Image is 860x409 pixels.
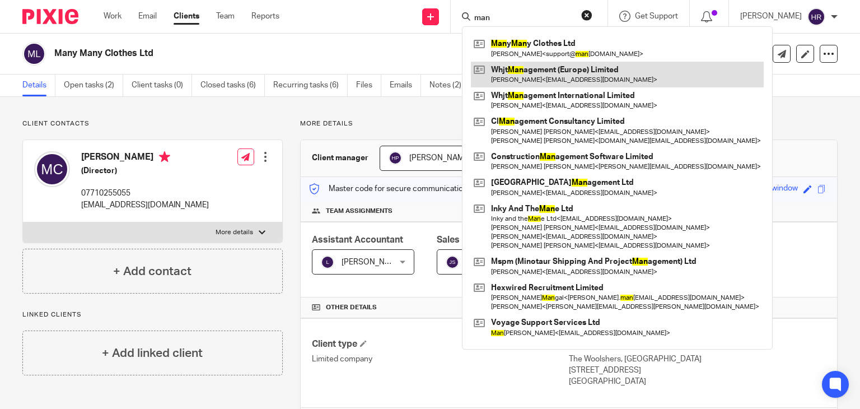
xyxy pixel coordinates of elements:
[102,345,203,362] h4: + Add linked client
[635,12,678,20] span: Get Support
[81,165,209,176] h5: (Director)
[113,263,191,280] h4: + Add contact
[251,11,279,22] a: Reports
[321,255,334,269] img: svg%3E
[138,11,157,22] a: Email
[273,75,348,96] a: Recurring tasks (6)
[389,151,402,165] img: svg%3E
[81,151,209,165] h4: [PERSON_NAME]
[326,303,377,312] span: Other details
[473,13,574,24] input: Search
[569,354,826,365] p: The Woolshers, [GEOGRAPHIC_DATA]
[429,75,470,96] a: Notes (2)
[807,8,825,26] img: svg%3E
[356,75,381,96] a: Files
[699,183,798,196] div: superior-lime-argyle-window
[81,199,209,211] p: [EMAIL_ADDRESS][DOMAIN_NAME]
[200,75,265,96] a: Closed tasks (6)
[22,9,78,24] img: Pixie
[312,338,569,350] h4: Client type
[216,11,235,22] a: Team
[54,48,559,59] h2: Many Many Clothes Ltd
[437,235,492,244] span: Sales Person
[312,235,403,244] span: Assistant Accountant
[216,228,253,237] p: More details
[22,75,55,96] a: Details
[81,188,209,199] p: 07710255055
[409,154,471,162] span: [PERSON_NAME]
[174,11,199,22] a: Clients
[104,11,121,22] a: Work
[326,207,392,216] span: Team assignments
[309,183,502,194] p: Master code for secure communications and files
[159,151,170,162] i: Primary
[569,365,826,376] p: [STREET_ADDRESS]
[740,11,802,22] p: [PERSON_NAME]
[581,10,592,21] button: Clear
[22,310,283,319] p: Linked clients
[34,151,70,187] img: svg%3E
[390,75,421,96] a: Emails
[22,119,283,128] p: Client contacts
[569,376,826,387] p: [GEOGRAPHIC_DATA]
[22,42,46,66] img: svg%3E
[312,152,368,164] h3: Client manager
[132,75,192,96] a: Client tasks (0)
[64,75,123,96] a: Open tasks (2)
[312,354,569,365] p: Limited company
[342,258,410,266] span: [PERSON_NAME] V
[300,119,838,128] p: More details
[446,255,459,269] img: svg%3E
